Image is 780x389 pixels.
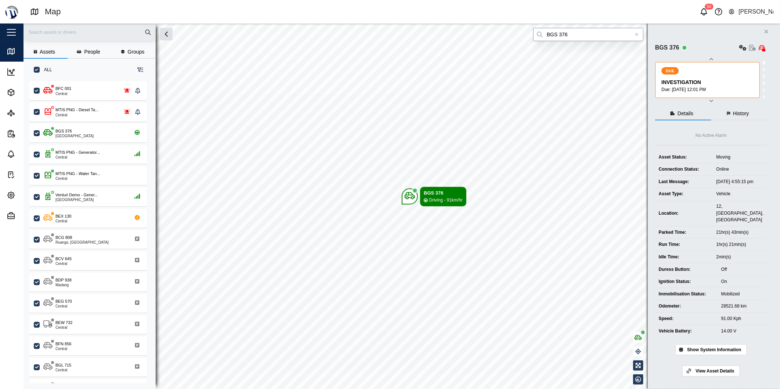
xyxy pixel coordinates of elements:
[19,171,38,179] div: Tasks
[659,278,714,285] div: Ignition Status:
[659,178,709,185] div: Last Message:
[55,198,98,202] div: [GEOGRAPHIC_DATA]
[40,49,55,54] span: Assets
[716,154,763,161] div: Moving
[55,368,71,372] div: Central
[659,266,714,273] div: Duress Button:
[55,341,71,347] div: BFN 856
[716,178,763,185] div: [DATE] 4:55:15 pm
[716,190,763,197] div: Vehicle
[682,366,740,377] a: View Asset Details
[696,366,734,376] span: View Asset Details
[721,266,763,273] div: Off
[659,166,709,173] div: Connection Status:
[55,134,94,138] div: [GEOGRAPHIC_DATA]
[55,235,72,241] div: BCG 808
[55,213,71,219] div: BEX 130
[40,67,52,73] label: ALL
[705,4,713,10] div: 50
[24,23,780,389] canvas: Map
[55,298,72,305] div: BEG 570
[55,305,72,308] div: Central
[19,88,40,97] div: Assets
[402,187,466,206] div: Map marker
[55,192,98,198] div: Venturi Demo - Gener...
[55,347,71,351] div: Central
[55,92,71,96] div: Central
[659,291,714,298] div: Immobilisation Status:
[721,303,763,310] div: 28521.68 km
[28,27,151,38] input: Search assets or drivers
[659,210,709,217] div: Location:
[739,7,774,17] div: [PERSON_NAME]
[716,166,763,173] div: Online
[55,320,72,326] div: BEW 732
[55,262,72,266] div: Central
[721,328,763,335] div: 14.00 V
[19,130,43,138] div: Reports
[55,219,71,223] div: Central
[55,156,100,159] div: Central
[659,303,714,310] div: Odometer:
[659,254,709,261] div: Idle Time:
[429,197,463,204] div: Driving - 91km/hr
[716,254,763,261] div: 2min(s)
[424,189,463,197] div: BGS 376
[655,43,679,52] div: BGS 376
[716,229,763,236] div: 21hr(s) 43min(s)
[55,128,72,134] div: BGS 376
[716,241,763,248] div: 1hr(s) 21min(s)
[19,191,44,199] div: Settings
[19,212,40,220] div: Admin
[55,107,98,113] div: MTIS PNG - Diesel Ta...
[678,111,693,116] span: Details
[733,111,749,116] span: History
[721,291,763,298] div: Mobilized
[19,109,36,117] div: Sites
[666,68,675,74] span: DUE
[19,47,35,55] div: Map
[721,315,763,322] div: 91.00 Kph
[675,344,747,355] button: Show System Information
[659,328,714,335] div: Vehicle Battery:
[55,177,100,181] div: Central
[55,362,71,368] div: BGL 715
[55,256,72,262] div: BCV 645
[659,229,709,236] div: Parked Time:
[55,113,98,117] div: Central
[55,149,100,156] div: MTIS PNG - Generator...
[55,277,72,283] div: BDP 938
[659,315,714,322] div: Speed:
[19,68,50,76] div: Dashboard
[659,154,709,161] div: Asset Status:
[55,171,100,177] div: MTIS PNG - Water Tan...
[55,86,71,92] div: BFC 001
[55,283,72,287] div: Madang
[127,49,144,54] span: Groups
[728,7,774,17] button: [PERSON_NAME]
[659,241,709,248] div: Run Time:
[687,345,741,355] span: Show System Information
[84,49,100,54] span: People
[55,326,72,330] div: Central
[661,86,755,93] div: Due: [DATE] 12:01 PM
[716,203,763,223] div: 12, [GEOGRAPHIC_DATA], [GEOGRAPHIC_DATA]
[4,4,20,20] img: Main Logo
[721,278,763,285] div: On
[661,79,755,87] div: INVESTIGATION
[45,6,61,18] div: Map
[55,241,109,244] div: Ruango, [GEOGRAPHIC_DATA]
[19,150,41,158] div: Alarms
[29,79,155,383] div: grid
[696,132,727,139] div: No Active Alarm
[659,190,709,197] div: Asset Type:
[533,28,643,41] input: Search by People, Asset, Geozone or Place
